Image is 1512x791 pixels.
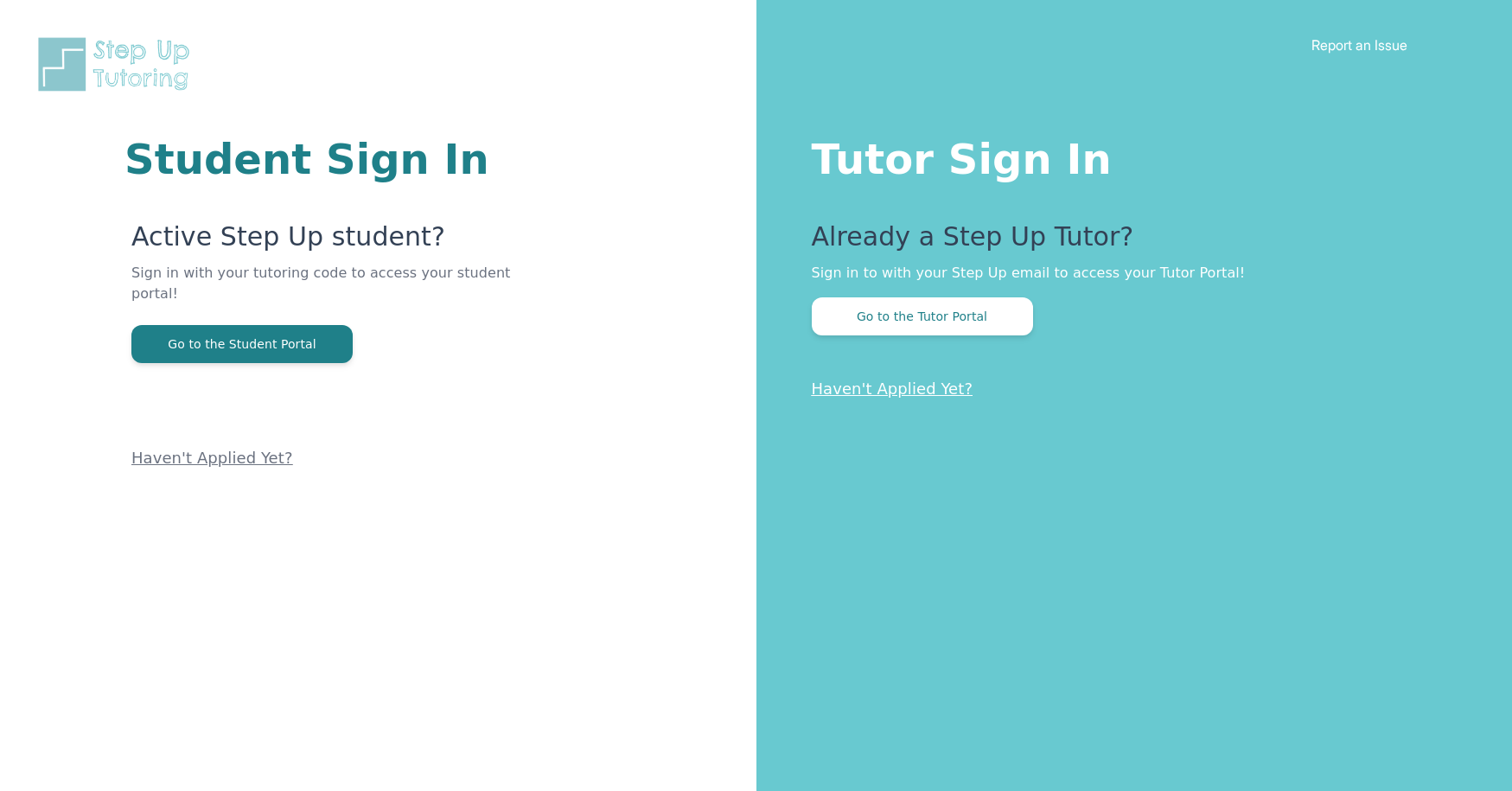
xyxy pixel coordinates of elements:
[812,263,1444,284] p: Sign in to with your Step Up email to access your Tutor Portal!
[131,335,353,352] a: Go to the Student Portal
[131,263,549,325] p: Sign in with your tutoring code to access your student portal!
[812,297,1033,335] button: Go to the Tutor Portal
[131,449,293,467] a: Haven't Applied Yet?
[812,131,1444,180] h1: Tutor Sign In
[124,138,549,180] h1: Student Sign In
[131,221,549,263] p: Active Step Up student?
[812,308,1033,324] a: Go to the Tutor Portal
[812,221,1444,263] p: Already a Step Up Tutor?
[131,325,353,363] button: Go to the Student Portal
[812,380,973,398] a: Haven't Applied Yet?
[35,35,201,94] img: Step Up Tutoring horizontal logo
[1311,36,1407,54] a: Report an Issue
